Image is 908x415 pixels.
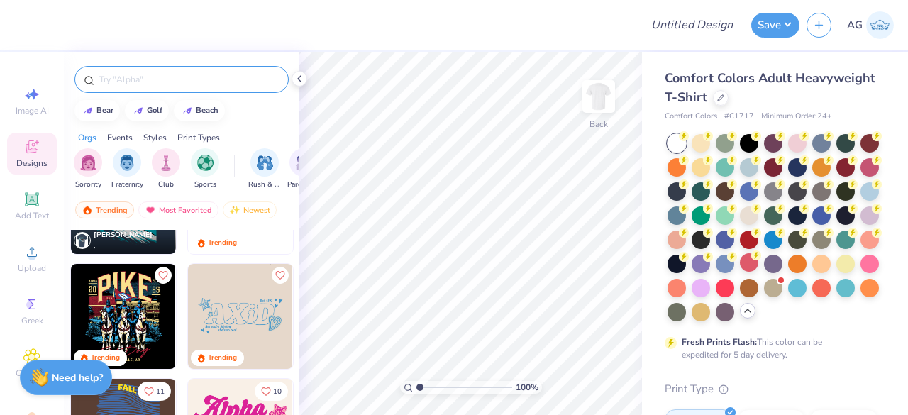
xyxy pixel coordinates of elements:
[75,201,134,218] div: Trending
[133,106,144,115] img: trend_line.gif
[138,382,171,401] button: Like
[248,179,281,190] span: Rush & Bid
[82,106,94,115] img: trend_line.gif
[78,131,96,144] div: Orgs
[194,179,216,190] span: Sports
[296,155,312,171] img: Parent's Weekend Image
[152,148,180,190] button: filter button
[751,13,799,38] button: Save
[589,118,608,131] div: Back
[287,148,320,190] button: filter button
[18,262,46,274] span: Upload
[158,179,174,190] span: Club
[682,336,856,361] div: This color can be expedited for 5 day delivery.
[248,148,281,190] button: filter button
[174,100,225,121] button: beach
[516,381,538,394] span: 100 %
[74,148,102,190] div: filter for Sorority
[94,230,153,240] span: [PERSON_NAME]
[74,232,91,249] img: Avatar
[640,11,744,39] input: Untitled Design
[287,148,320,190] div: filter for Parent's Weekend
[16,105,49,116] span: Image AI
[292,264,397,369] img: d311f85e-851b-4e33-a254-5a0fa7cefbab
[71,264,176,369] img: fc584b64-4bf6-4499-a42e-8b5c9d32593d
[191,148,219,190] div: filter for Sports
[91,353,120,363] div: Trending
[96,106,113,114] div: bear
[111,148,143,190] div: filter for Fraternity
[52,371,103,384] strong: Need help?
[866,11,894,39] img: Akshika Gurao
[111,148,143,190] button: filter button
[229,205,240,215] img: Newest.gif
[155,267,172,284] button: Like
[665,70,875,106] span: Comfort Colors Adult Heavyweight T-Shirt
[16,157,48,169] span: Designs
[74,148,102,190] button: filter button
[188,264,293,369] img: ac14aa6b-ca05-42c1-bf00-469a14b25a9c
[196,106,218,114] div: beach
[111,179,143,190] span: Fraternity
[585,82,613,111] img: Back
[197,155,214,171] img: Sports Image
[119,155,135,171] img: Fraternity Image
[248,148,281,190] div: filter for Rush & Bid
[223,201,277,218] div: Newest
[21,315,43,326] span: Greek
[15,210,49,221] span: Add Text
[7,367,57,390] span: Clipart & logos
[74,100,120,121] button: bear
[125,100,169,121] button: golf
[138,201,218,218] div: Most Favorited
[158,155,174,171] img: Club Image
[287,179,320,190] span: Parent's Weekend
[82,205,93,215] img: trending.gif
[761,111,832,123] span: Minimum Order: 24 +
[156,388,165,395] span: 11
[143,131,167,144] div: Styles
[147,106,162,114] div: golf
[107,131,133,144] div: Events
[208,353,237,363] div: Trending
[682,336,757,348] strong: Fresh Prints Flash:
[847,11,894,39] a: AG
[191,148,219,190] button: filter button
[257,155,273,171] img: Rush & Bid Image
[177,131,220,144] div: Print Types
[208,238,237,248] div: Trending
[75,179,101,190] span: Sorority
[272,267,289,284] button: Like
[94,240,153,251] span: ,
[255,382,288,401] button: Like
[273,388,282,395] span: 10
[182,106,193,115] img: trend_line.gif
[847,17,863,33] span: AG
[145,205,156,215] img: most_fav.gif
[665,111,717,123] span: Comfort Colors
[80,155,96,171] img: Sorority Image
[665,381,880,397] div: Print Type
[724,111,754,123] span: # C1717
[98,72,279,87] input: Try "Alpha"
[152,148,180,190] div: filter for Club
[175,264,280,369] img: 0ddcd035-5903-43de-8b31-5afed14ed59a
